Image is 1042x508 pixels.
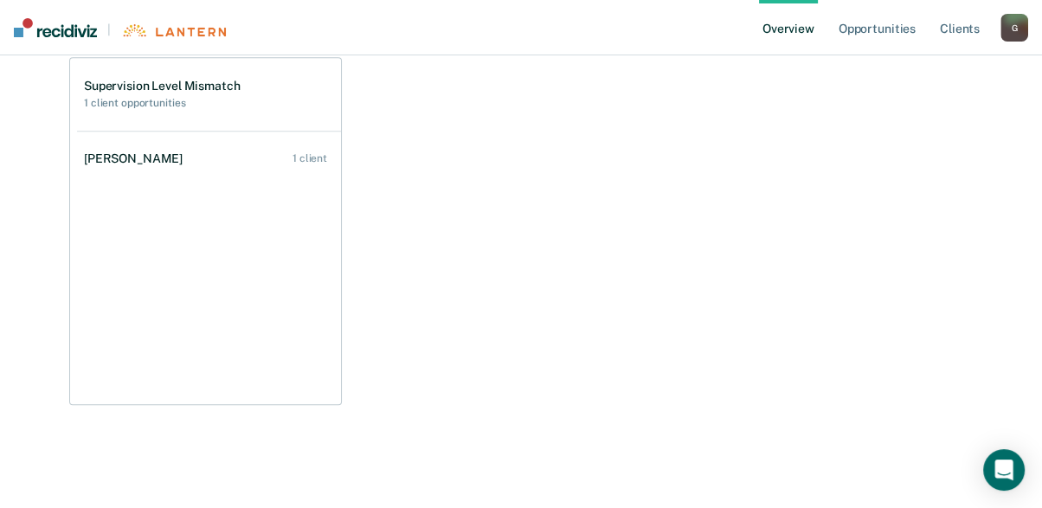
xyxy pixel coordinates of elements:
[983,449,1025,491] div: Open Intercom Messenger
[14,18,226,37] a: |
[84,151,190,166] div: [PERSON_NAME]
[293,152,327,164] div: 1 client
[97,23,121,37] span: |
[84,79,240,93] h1: Supervision Level Mismatch
[14,18,97,37] img: Recidiviz
[77,134,341,183] a: [PERSON_NAME] 1 client
[84,97,240,109] h2: 1 client opportunities
[1000,14,1028,42] button: G
[121,24,226,37] img: Lantern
